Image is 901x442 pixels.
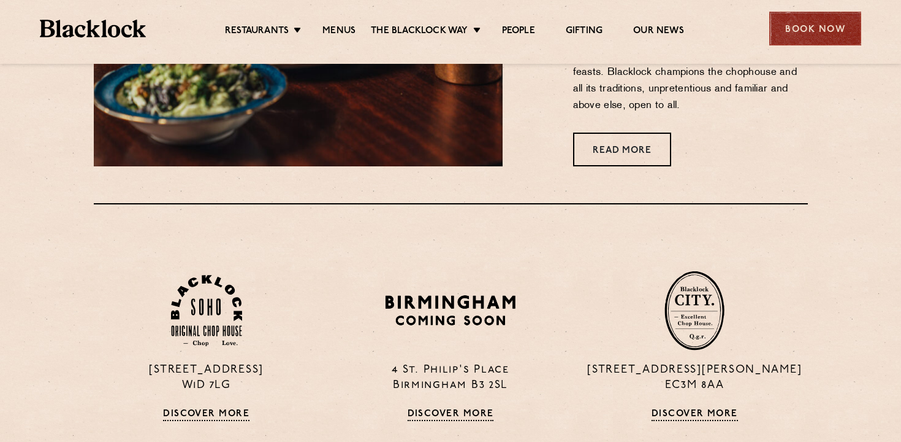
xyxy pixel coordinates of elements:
[371,25,468,39] a: The Blacklock Way
[40,20,146,37] img: BL_Textured_Logo-footer-cropped.svg
[664,271,724,351] img: City-stamp-default.svg
[573,133,671,166] a: Read More
[163,409,249,421] a: Discover More
[322,25,355,39] a: Menus
[652,409,738,421] a: Discover More
[94,363,319,394] p: [STREET_ADDRESS] W1D 7LG
[633,25,684,39] a: Our News
[582,363,807,394] p: [STREET_ADDRESS][PERSON_NAME] EC3M 8AA
[171,275,242,347] img: Soho-stamp-default.svg
[769,12,861,45] div: Book Now
[566,25,603,39] a: Gifting
[383,291,519,330] img: BIRMINGHAM-P22_-e1747915156957.png
[408,409,494,421] a: Discover More
[502,25,535,39] a: People
[338,363,563,394] p: 4 St. Philip's Place Birmingham B3 2SL
[225,25,289,39] a: Restaurants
